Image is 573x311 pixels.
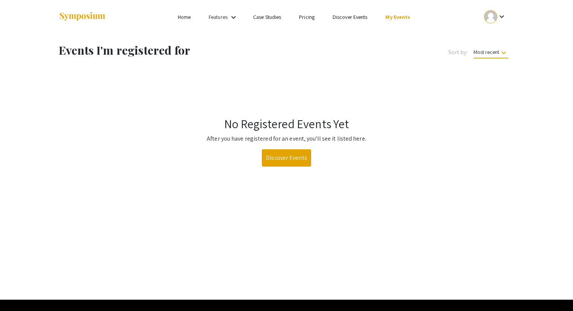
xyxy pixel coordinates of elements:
[333,14,368,20] a: Discover Events
[474,49,508,58] span: Most recent
[61,116,513,131] h1: No Registered Events Yet
[253,14,281,20] a: Case Studies
[229,13,238,22] mat-icon: Expand Features list
[499,48,508,57] mat-icon: keyboard_arrow_down
[299,14,315,20] a: Pricing
[6,277,32,305] iframe: Chat
[468,45,514,59] button: Most recent
[448,48,468,57] span: Sort by:
[59,12,106,22] img: Symposium by ForagerOne
[59,43,320,57] h1: Events I'm registered for
[61,134,513,143] p: After you have registered for an event, you'll see it listed here.
[262,149,311,167] a: Discover Events
[385,14,410,20] a: My Events
[209,14,228,20] a: Features
[476,8,514,25] button: Expand account dropdown
[497,12,506,21] mat-icon: Expand account dropdown
[178,14,191,20] a: Home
